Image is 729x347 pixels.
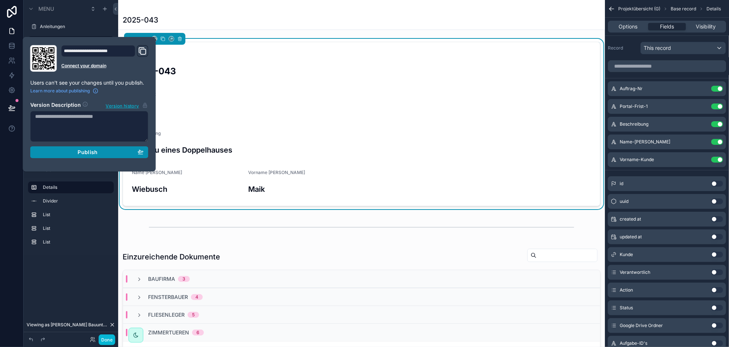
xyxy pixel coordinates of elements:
[43,184,108,190] label: Details
[30,101,81,109] h2: Version Description
[43,212,111,218] label: List
[132,184,242,195] h3: Wiebusch
[620,216,641,222] span: created at
[148,275,175,283] span: Baufirma
[40,24,112,30] label: Anleitungen
[61,45,148,72] div: Domain and Custom Link
[620,103,648,109] span: Portal-Frist-1
[27,322,109,328] span: Viewing as [PERSON_NAME] Bauunternehmen GmbH
[620,305,633,311] span: Status
[43,239,111,245] label: List
[196,330,199,336] div: 6
[99,334,115,345] button: Done
[182,276,185,282] div: 3
[620,234,642,240] span: updated at
[123,15,158,25] h1: 2025-043
[132,144,591,156] h3: Neubau eines Doppelhauses
[38,5,54,13] span: Menu
[30,88,99,94] a: Learn more about publishing
[132,105,242,116] h3: [DATE]
[132,170,182,175] span: Name [PERSON_NAME]
[620,139,670,145] span: Name-[PERSON_NAME]
[148,329,189,336] span: Zimmertueren
[30,88,90,94] span: Learn more about publishing
[105,101,148,109] button: Version history
[644,44,671,52] span: This record
[619,23,637,30] span: Options
[671,6,696,12] span: Base record
[195,294,198,300] div: 4
[620,121,648,127] span: Beschreibung
[620,157,654,163] span: Vorname-Kunde
[132,65,591,77] h2: 2025-043
[660,23,674,30] span: Fields
[78,149,97,156] span: Publish
[618,6,660,12] span: Projektübersicht (G)
[620,287,633,293] span: Action
[248,170,305,175] span: Vorname [PERSON_NAME]
[620,181,623,187] span: id
[43,198,111,204] label: Divider
[30,79,148,86] p: Users can't see your changes until you publish.
[106,102,139,109] span: Version history
[620,252,633,258] span: Kunde
[706,6,721,12] span: Details
[24,178,118,255] div: scrollable content
[620,323,663,329] span: Google Drive Ordner
[248,184,359,195] h3: Maik
[620,198,629,204] span: uuid
[148,293,188,301] span: Fensterbauer
[192,312,195,318] div: 5
[620,86,643,92] span: Auftrag-Nr
[148,311,185,319] span: Fliesenleger
[43,225,111,231] label: List
[30,146,148,158] button: Publish
[640,42,726,54] button: This record
[620,269,650,275] span: Verantwortlich
[61,63,148,69] a: Connect your domain
[608,45,637,51] label: Record
[696,23,716,30] span: Visibility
